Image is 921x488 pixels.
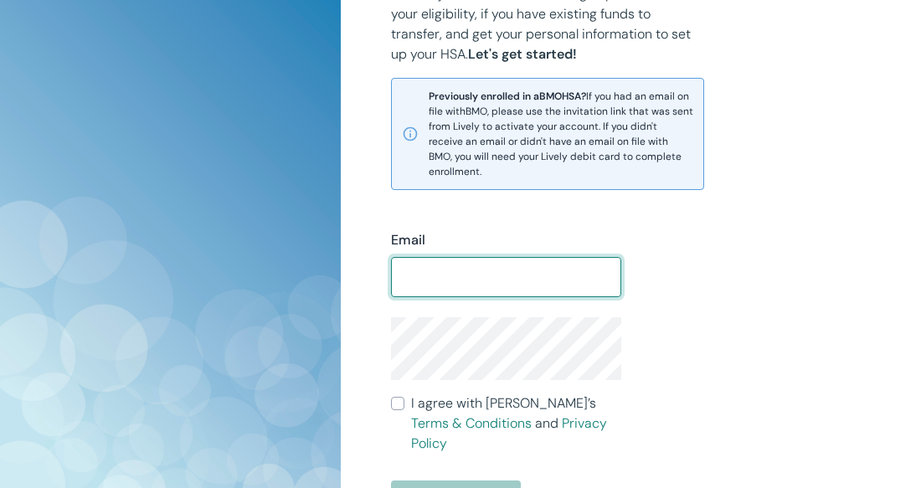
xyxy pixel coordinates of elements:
strong: Let's get started! [468,45,577,63]
span: If you had an email on file with BMO , please use the invitation link that was sent from Lively t... [429,89,693,179]
strong: Previously enrolled in a BMO HSA? [429,90,586,103]
a: Terms & Conditions [411,414,532,432]
span: I agree with [PERSON_NAME]’s and [411,393,621,454]
label: Email [391,230,425,250]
